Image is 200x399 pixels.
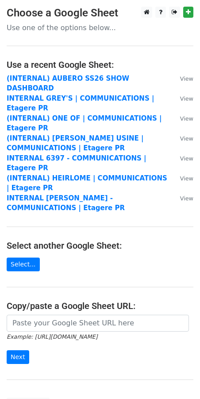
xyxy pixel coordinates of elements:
a: View [171,94,193,102]
a: View [171,74,193,82]
a: (INTERNAL) AUBERO SS26 SHOW DASHBOARD [7,74,129,93]
small: View [180,115,193,122]
a: View [171,154,193,162]
small: View [180,75,193,82]
p: Use one of the options below... [7,23,193,32]
a: INTERNAL 6397 - COMMUNICATIONS | Etagere PR [7,154,146,172]
a: INTERNAL GREY'S | COMMUNICATIONS | Etagere PR [7,94,154,113]
a: INTERNAL [PERSON_NAME] - COMMUNICATIONS | Etagere PR [7,194,125,212]
small: View [180,175,193,182]
small: View [180,135,193,142]
small: View [180,95,193,102]
h3: Choose a Google Sheet [7,7,193,20]
small: View [180,195,193,202]
h4: Use a recent Google Sheet: [7,59,193,70]
small: View [180,155,193,162]
a: View [171,134,193,142]
a: (INTERNAL) ONE OF | COMMUNICATIONS | Etagere PR [7,114,162,133]
small: Example: [URL][DOMAIN_NAME] [7,333,97,340]
input: Next [7,350,29,364]
a: (INTERNAL) HEIRLOME | COMMUNICATIONS | Etagere PR [7,174,167,192]
input: Paste your Google Sheet URL here [7,315,189,332]
h4: Copy/paste a Google Sheet URL: [7,301,193,311]
a: (INTERNAL) [PERSON_NAME] USINE | COMMUNICATIONS | Etagere PR [7,134,144,153]
h4: Select another Google Sheet: [7,240,193,251]
a: View [171,114,193,122]
a: Select... [7,258,40,271]
a: View [171,194,193,202]
a: View [171,174,193,182]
